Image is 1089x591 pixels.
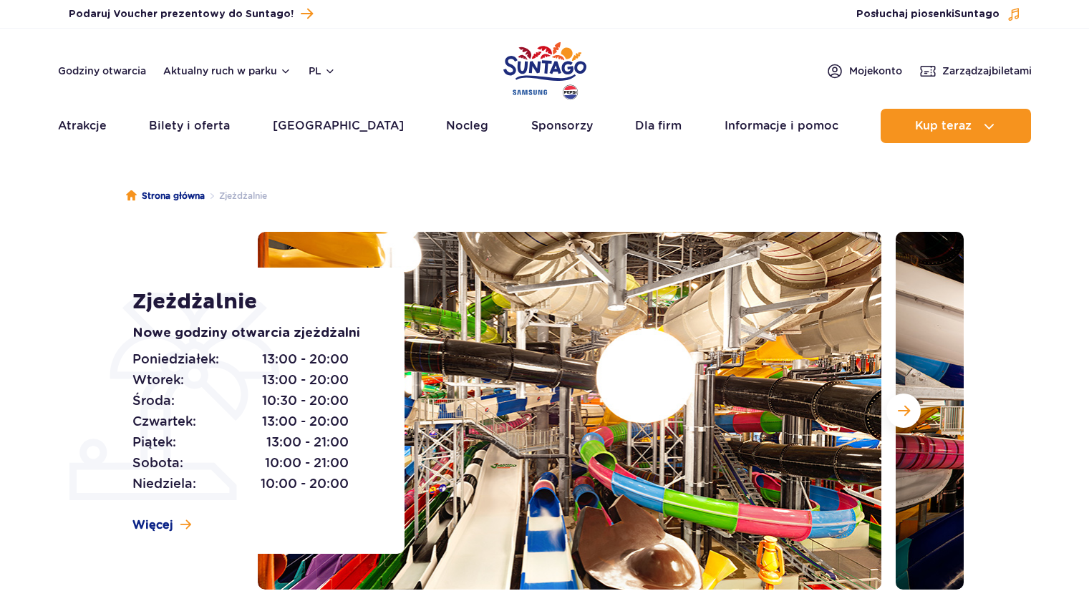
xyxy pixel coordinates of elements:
[886,394,921,428] button: Następny slajd
[132,349,219,369] span: Poniedziałek:
[881,109,1031,143] button: Kup teraz
[531,109,593,143] a: Sponsorzy
[149,109,230,143] a: Bilety i oferta
[132,323,372,343] p: Nowe godziny otwarcia zjeżdżalni
[856,7,1000,21] span: Posłuchaj piosenki
[205,189,267,203] li: Zjeżdżalnie
[309,64,336,78] button: pl
[132,411,196,431] span: Czwartek:
[69,4,313,24] a: Podaruj Voucher prezentowy do Suntago!
[132,432,176,452] span: Piątek:
[58,64,146,78] a: Godziny otwarcia
[954,9,1000,19] span: Suntago
[261,474,349,494] span: 10:00 - 20:00
[265,453,349,473] span: 10:00 - 21:00
[58,109,107,143] a: Atrakcje
[126,189,205,203] a: Strona główna
[132,370,184,390] span: Wtorek:
[266,432,349,452] span: 13:00 - 21:00
[262,411,349,431] span: 13:00 - 20:00
[132,391,175,411] span: Środa:
[262,349,349,369] span: 13:00 - 20:00
[856,7,1021,21] button: Posłuchaj piosenkiSuntago
[942,64,1032,78] span: Zarządzaj biletami
[919,62,1032,79] a: Zarządzajbiletami
[635,109,682,143] a: Dla firm
[69,7,294,21] span: Podaruj Voucher prezentowy do Suntago!
[273,109,404,143] a: [GEOGRAPHIC_DATA]
[262,391,349,411] span: 10:30 - 20:00
[446,109,488,143] a: Nocleg
[826,62,902,79] a: Mojekonto
[163,65,291,77] button: Aktualny ruch w parku
[725,109,838,143] a: Informacje i pomoc
[132,517,173,533] span: Więcej
[503,36,586,102] a: Park of Poland
[132,517,191,533] a: Więcej
[132,289,372,315] h1: Zjeżdżalnie
[849,64,902,78] span: Moje konto
[132,474,196,494] span: Niedziela:
[262,370,349,390] span: 13:00 - 20:00
[132,453,183,473] span: Sobota:
[915,119,972,132] span: Kup teraz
